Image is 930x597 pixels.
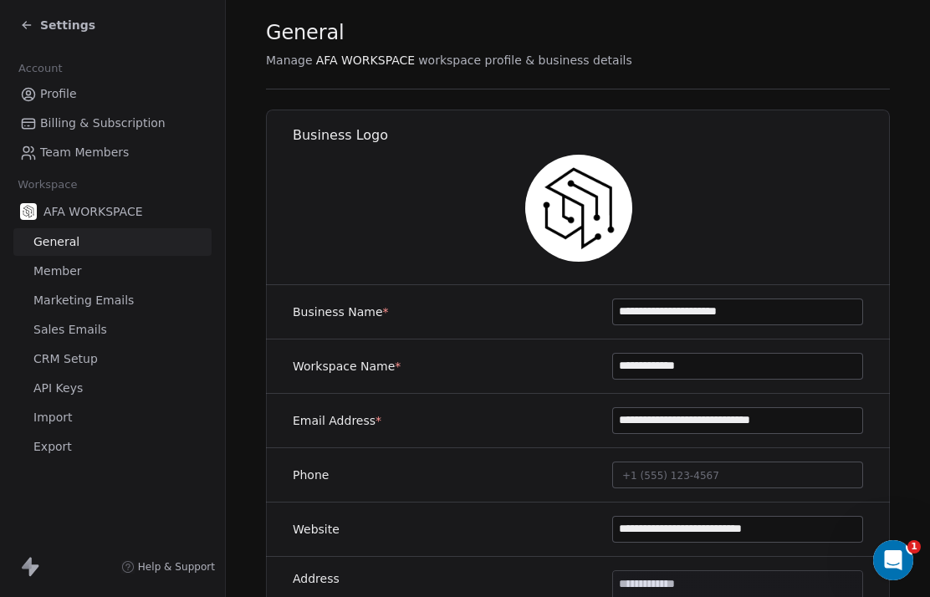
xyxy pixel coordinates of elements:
[316,52,416,69] span: AFA WORKSPACE
[13,287,212,314] a: Marketing Emails
[622,470,719,482] span: +1 (555) 123-4567
[293,358,401,375] label: Workspace Name
[612,462,863,488] button: +1 (555) 123-4567
[13,375,212,402] a: API Keys
[293,126,891,145] h1: Business Logo
[13,258,212,285] a: Member
[33,438,72,456] span: Export
[293,412,381,429] label: Email Address
[40,115,166,132] span: Billing & Subscription
[33,321,107,339] span: Sales Emails
[293,304,389,320] label: Business Name
[33,380,83,397] span: API Keys
[138,560,215,574] span: Help & Support
[20,17,95,33] a: Settings
[13,433,212,461] a: Export
[418,52,632,69] span: workspace profile & business details
[293,570,340,587] label: Address
[33,409,72,426] span: Import
[11,56,69,81] span: Account
[873,540,913,580] iframe: Intercom live chat
[33,233,79,251] span: General
[11,172,84,197] span: Workspace
[40,144,129,161] span: Team Members
[13,345,212,373] a: CRM Setup
[266,20,345,45] span: General
[13,316,212,344] a: Sales Emails
[121,560,215,574] a: Help & Support
[33,263,82,280] span: Member
[907,540,921,554] span: 1
[13,228,212,256] a: General
[13,110,212,137] a: Billing & Subscription
[13,404,212,431] a: Import
[293,521,340,538] label: Website
[525,155,632,262] img: black.png
[266,52,313,69] span: Manage
[13,139,212,166] a: Team Members
[33,350,98,368] span: CRM Setup
[43,203,143,220] span: AFA WORKSPACE
[20,203,37,220] img: black.png
[293,467,329,483] label: Phone
[33,292,134,309] span: Marketing Emails
[40,85,77,103] span: Profile
[13,80,212,108] a: Profile
[40,17,95,33] span: Settings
